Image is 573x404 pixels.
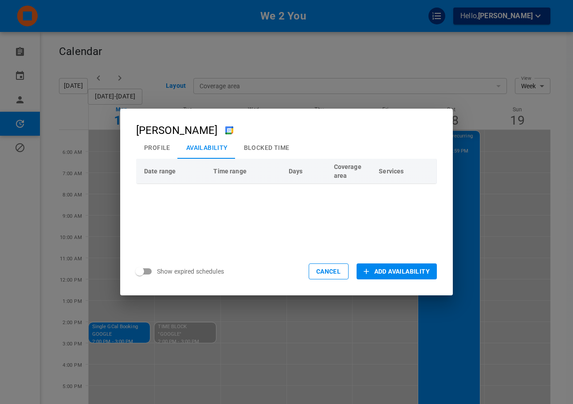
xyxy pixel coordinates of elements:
[330,159,375,184] th: Coverage area
[157,267,224,276] span: Show expired schedules
[375,159,437,184] th: Services
[357,263,437,279] button: Add Availability
[225,126,233,134] img: Google Calendar connected
[178,136,236,159] button: Availability
[209,159,285,184] th: Time range
[136,125,233,136] div: [PERSON_NAME]
[374,267,430,276] span: Add Availability
[285,159,330,184] th: Days
[309,263,349,279] button: Cancel
[236,136,298,159] button: Blocked Time
[136,159,209,184] th: Date range
[136,136,178,159] button: Profile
